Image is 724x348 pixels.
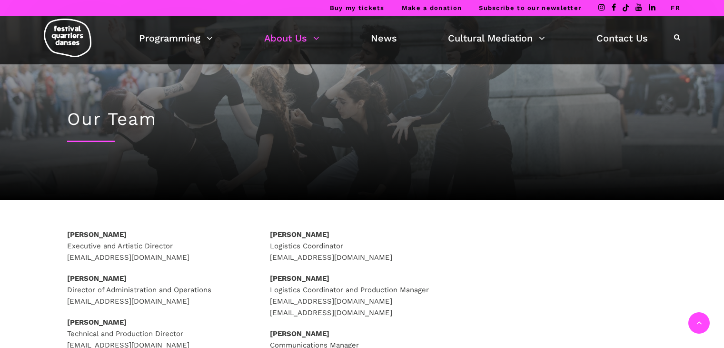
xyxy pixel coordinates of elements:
[67,229,251,263] p: Executive and Artistic Director [EMAIL_ADDRESS][DOMAIN_NAME]
[448,30,545,46] a: Cultural Mediation
[270,273,454,318] p: Logistics Coordinator and Production Manager [EMAIL_ADDRESS][DOMAIN_NAME] [EMAIL_ADDRESS][DOMAIN_...
[67,274,127,283] strong: [PERSON_NAME]
[270,329,329,338] strong: [PERSON_NAME]
[402,4,462,11] a: Make a donation
[479,4,581,11] a: Subscribe to our newsletter
[270,230,329,239] strong: [PERSON_NAME]
[596,30,648,46] a: Contact Us
[44,19,91,57] img: logo-fqd-med
[67,318,127,327] strong: [PERSON_NAME]
[139,30,213,46] a: Programming
[330,4,385,11] a: Buy my tickets
[264,30,319,46] a: About Us
[67,230,127,239] strong: [PERSON_NAME]
[67,109,657,130] h1: Our Team
[270,274,329,283] strong: [PERSON_NAME]
[671,4,680,11] a: FR
[270,229,454,263] p: Logistics Coordinator [EMAIL_ADDRESS][DOMAIN_NAME]
[67,273,251,307] p: Director of Administration and Operations [EMAIL_ADDRESS][DOMAIN_NAME]
[371,30,397,46] a: News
